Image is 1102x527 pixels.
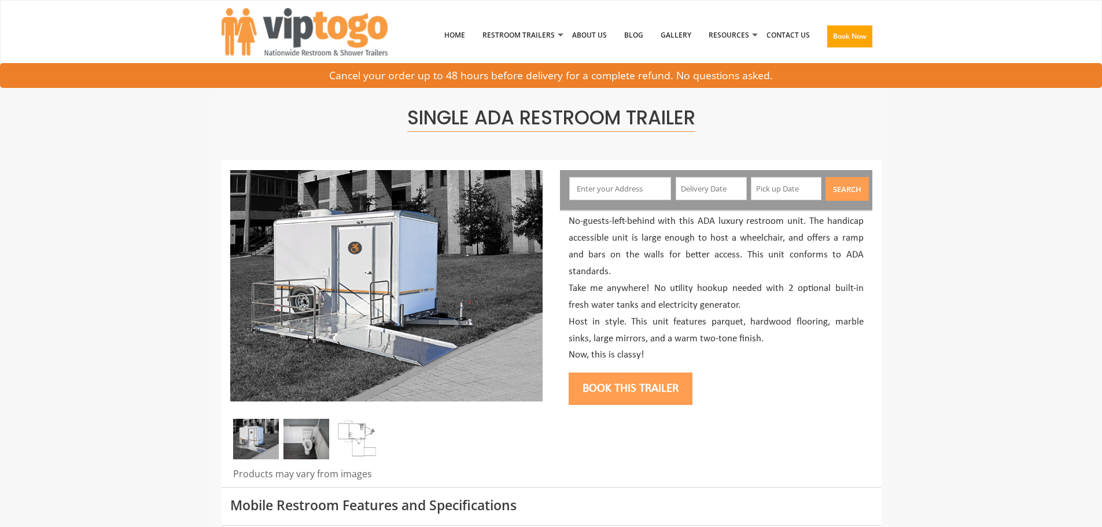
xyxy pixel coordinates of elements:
a: Restroom Trailers [474,5,563,65]
input: Delivery Date [676,177,747,200]
h3: Mobile Restroom Features and Specifications [230,498,872,513]
a: Blog [616,5,652,65]
a: Gallery [652,5,700,65]
img: Single ADA [230,170,543,401]
button: Book Now [827,25,872,47]
div: Products may vary from images [230,467,543,487]
button: Search [825,177,869,201]
span: Single ADA Restroom Trailer [407,104,695,132]
img: Single ADA plan [334,419,380,459]
img: VIPTOGO [222,8,388,56]
a: Contact Us [758,5,819,65]
img: Single ADA [233,419,279,459]
a: Resources [700,5,758,65]
input: Pick up Date [751,177,822,200]
a: Book Now [819,5,881,72]
input: Enter your Address [569,177,671,200]
a: Home [436,5,474,65]
img: Single ADA Inside-min [283,419,329,459]
button: Book this trailer [569,373,692,405]
a: About Us [563,5,616,65]
p: No-guests-left-behind with this ADA luxury restroom unit. The handicap accessible unit is large e... [569,213,864,364]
